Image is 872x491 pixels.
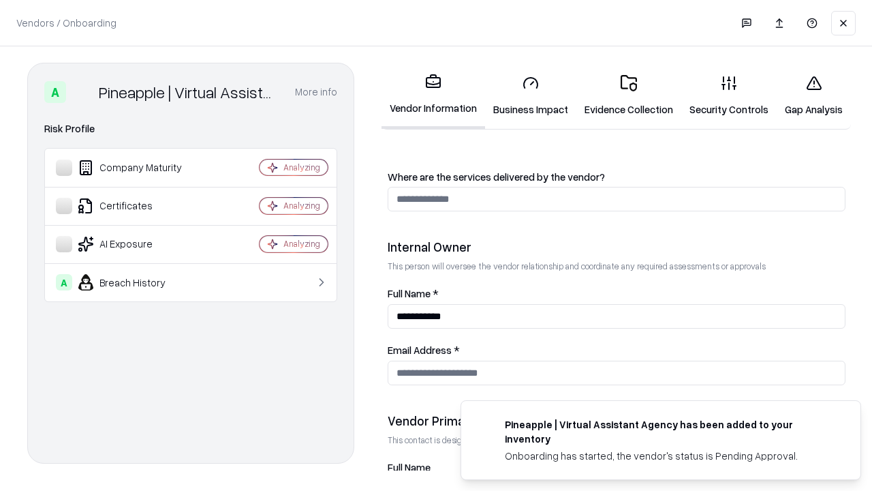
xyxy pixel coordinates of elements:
[283,238,320,250] div: Analyzing
[283,162,320,173] div: Analyzing
[44,121,337,137] div: Risk Profile
[388,172,845,182] label: Where are the services delivered by the vendor?
[388,413,845,429] div: Vendor Primary Contact
[56,198,219,214] div: Certificates
[485,64,576,128] a: Business Impact
[576,64,681,128] a: Evidence Collection
[388,261,845,272] p: This person will oversee the vendor relationship and coordinate any required assessments or appro...
[388,345,845,355] label: Email Address *
[388,239,845,255] div: Internal Owner
[388,462,845,473] label: Full Name
[99,81,279,103] div: Pineapple | Virtual Assistant Agency
[283,200,320,211] div: Analyzing
[505,417,828,446] div: Pineapple | Virtual Assistant Agency has been added to your inventory
[56,236,219,252] div: AI Exposure
[56,160,219,176] div: Company Maturity
[388,434,845,446] p: This contact is designated to receive the assessment request from Shift
[777,64,851,128] a: Gap Analysis
[295,80,337,104] button: More info
[388,288,845,299] label: Full Name *
[381,63,485,129] a: Vendor Information
[72,81,93,103] img: Pineapple | Virtual Assistant Agency
[478,417,494,434] img: trypineapple.com
[56,274,219,291] div: Breach History
[681,64,777,128] a: Security Controls
[56,274,72,291] div: A
[16,16,116,30] p: Vendors / Onboarding
[505,449,828,463] div: Onboarding has started, the vendor's status is Pending Approval.
[44,81,66,103] div: A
